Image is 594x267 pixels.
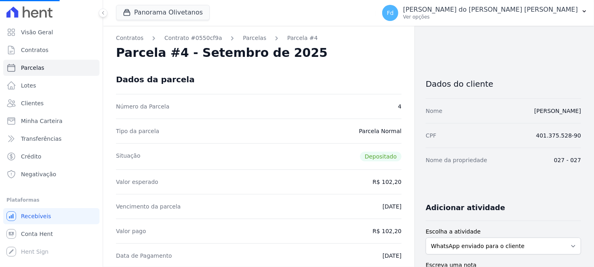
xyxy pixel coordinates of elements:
span: Contratos [21,46,48,54]
a: Recebíveis [3,208,99,224]
p: Ver opções [403,14,578,20]
dd: [DATE] [383,252,402,260]
span: Depositado [360,152,402,161]
a: Transferências [3,131,99,147]
a: Parcelas [3,60,99,76]
h3: Dados do cliente [426,79,581,89]
dd: 401.375.528-90 [536,131,581,140]
span: Minha Carteira [21,117,62,125]
a: [PERSON_NAME] [534,108,581,114]
dd: 4 [398,102,402,111]
h2: Parcela #4 - Setembro de 2025 [116,46,328,60]
dt: Data de Pagamento [116,252,172,260]
dt: CPF [426,131,436,140]
dt: Valor esperado [116,178,158,186]
span: Clientes [21,99,43,107]
dd: 027 - 027 [554,156,581,164]
p: [PERSON_NAME] do [PERSON_NAME] [PERSON_NAME] [403,6,578,14]
dd: [DATE] [383,202,402,211]
span: Recebíveis [21,212,51,220]
dd: R$ 102,20 [373,227,402,235]
a: Contratos [3,42,99,58]
a: Conta Hent [3,226,99,242]
div: Plataformas [6,195,96,205]
a: Lotes [3,77,99,94]
dt: Nome da propriedade [426,156,487,164]
dd: Parcela Normal [359,127,402,135]
a: Negativação [3,166,99,182]
span: Lotes [21,81,36,90]
dd: R$ 102,20 [373,178,402,186]
a: Parcela #4 [287,34,318,42]
a: Minha Carteira [3,113,99,129]
dt: Situação [116,152,141,161]
a: Visão Geral [3,24,99,40]
button: Fd [PERSON_NAME] do [PERSON_NAME] [PERSON_NAME] Ver opções [376,2,594,24]
h3: Adicionar atividade [426,203,505,213]
dt: Nome [426,107,442,115]
div: Dados da parcela [116,75,195,84]
dt: Número da Parcela [116,102,170,111]
span: Negativação [21,170,56,178]
dt: Tipo da parcela [116,127,159,135]
dt: Vencimento da parcela [116,202,181,211]
nav: Breadcrumb [116,34,402,42]
a: Crédito [3,148,99,165]
label: Escolha a atividade [426,227,581,236]
dt: Valor pago [116,227,146,235]
span: Transferências [21,135,62,143]
a: Contratos [116,34,143,42]
button: Panorama Olivetanos [116,5,210,20]
span: Parcelas [21,64,44,72]
span: Fd [387,10,394,16]
a: Clientes [3,95,99,111]
span: Visão Geral [21,28,53,36]
a: Contrato #0550cf9a [164,34,222,42]
span: Crédito [21,152,41,161]
a: Parcelas [243,34,266,42]
span: Conta Hent [21,230,53,238]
